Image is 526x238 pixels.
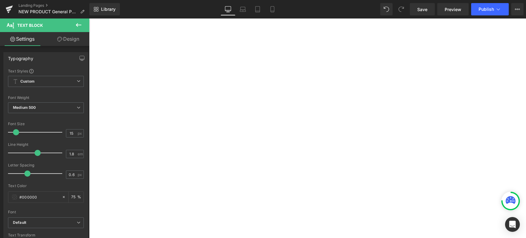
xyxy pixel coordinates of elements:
div: Font Size [8,122,84,126]
div: Typography [8,52,33,61]
input: Color [19,194,59,200]
div: Open Intercom Messenger [505,217,520,232]
span: NEW PRODUCT General Page Smart Bento GO 2.0 PRO Bundles [18,9,78,14]
div: Text Transform [8,233,84,237]
button: Publish [471,3,509,15]
button: Undo [380,3,393,15]
i: Default [13,220,26,225]
b: Medium 500 [13,105,36,110]
a: New Library [89,3,120,15]
div: Font [8,210,84,214]
div: Text Color [8,184,84,188]
span: px [78,173,83,177]
a: Design [46,32,91,46]
span: em [78,152,83,156]
a: Desktop [221,3,235,15]
div: Text Styles [8,68,84,73]
span: Text Block [17,23,43,28]
span: Preview [445,6,461,13]
button: Redo [395,3,407,15]
a: Mobile [265,3,280,15]
span: Publish [479,7,494,12]
span: Library [101,6,116,12]
a: Landing Pages [18,3,89,8]
span: px [78,131,83,135]
a: Laptop [235,3,250,15]
b: Custom [20,79,35,84]
button: More [511,3,524,15]
div: Font Weight [8,96,84,100]
a: Preview [437,3,469,15]
div: Letter Spacing [8,163,84,167]
span: Save [417,6,427,13]
div: % [69,192,84,203]
a: Tablet [250,3,265,15]
div: Line Height [8,142,84,147]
